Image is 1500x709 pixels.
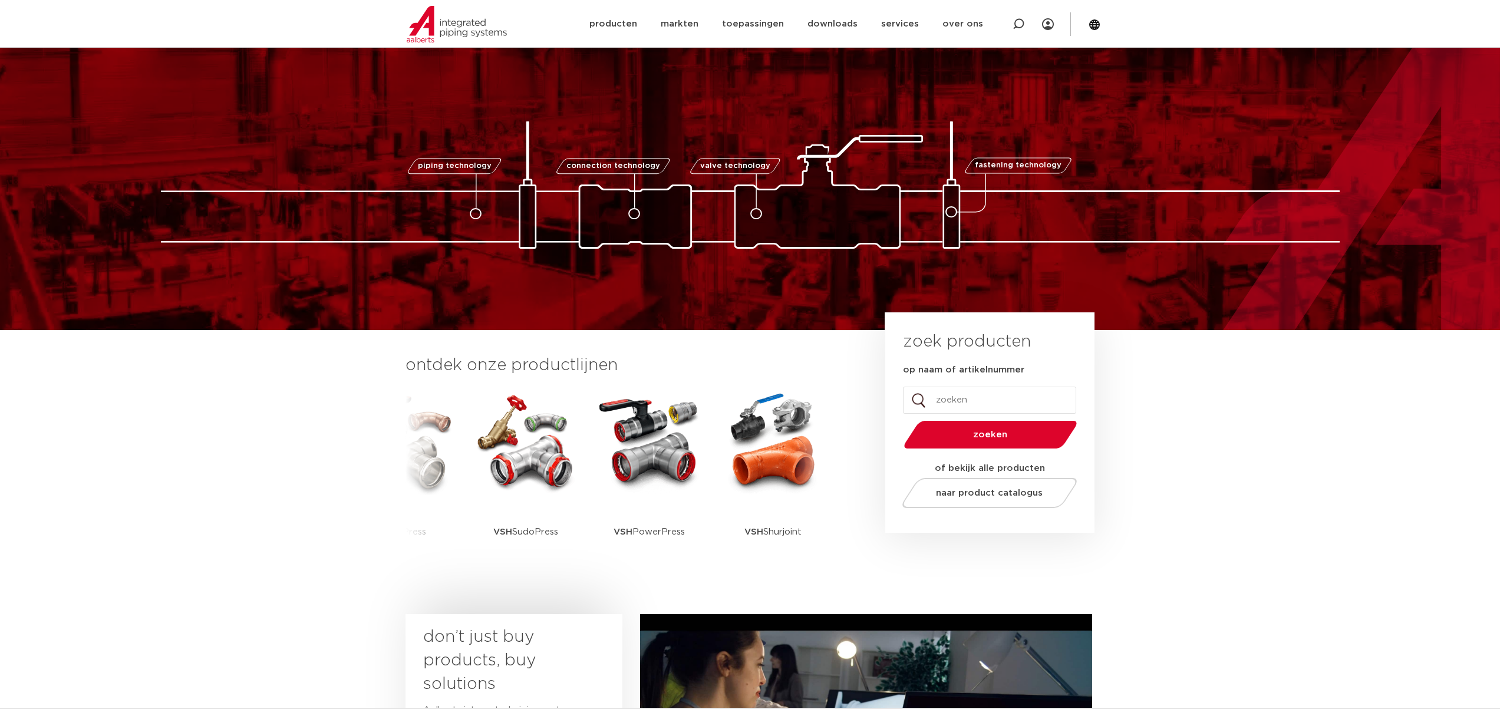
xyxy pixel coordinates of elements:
strong: VSH [614,527,632,536]
strong: VSH [744,527,763,536]
h3: zoek producten [903,330,1031,354]
h3: don’t just buy products, buy solutions [423,625,583,696]
input: zoeken [903,387,1076,414]
span: piping technology [418,162,492,170]
span: zoeken [934,430,1047,439]
strong: of bekijk alle producten [935,464,1045,473]
span: valve technology [700,162,770,170]
strong: VSH [493,527,512,536]
button: zoeken [899,420,1082,450]
a: VSHPowerPress [596,389,703,569]
h3: ontdek onze productlijnen [406,354,845,377]
span: fastening technology [975,162,1061,170]
span: connection technology [566,162,660,170]
a: naar product catalogus [899,478,1080,508]
p: Shurjoint [744,495,802,569]
span: naar product catalogus [936,489,1043,497]
a: VSHSudoPress [473,389,579,569]
a: VSHShurjoint [720,389,826,569]
p: SudoPress [493,495,558,569]
label: op naam of artikelnummer [903,364,1024,376]
p: PowerPress [614,495,685,569]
